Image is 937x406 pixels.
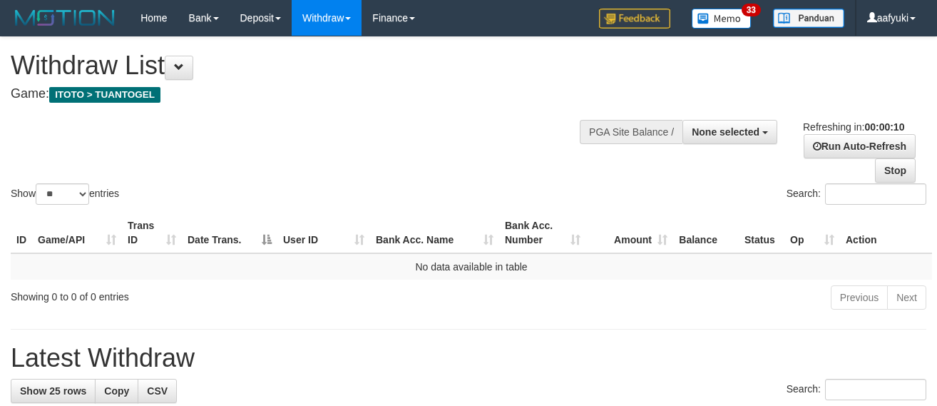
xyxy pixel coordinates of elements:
[784,213,840,253] th: Op: activate to sort column ascending
[138,379,177,403] a: CSV
[787,379,926,400] label: Search:
[11,183,119,205] label: Show entries
[804,134,916,158] a: Run Auto-Refresh
[104,385,129,397] span: Copy
[20,385,86,397] span: Show 25 rows
[95,379,138,403] a: Copy
[277,213,370,253] th: User ID: activate to sort column ascending
[742,4,761,16] span: 33
[692,126,759,138] span: None selected
[787,183,926,205] label: Search:
[499,213,586,253] th: Bank Acc. Number: activate to sort column ascending
[36,183,89,205] select: Showentries
[599,9,670,29] img: Feedback.jpg
[11,51,610,80] h1: Withdraw List
[773,9,844,28] img: panduan.png
[586,213,673,253] th: Amount: activate to sort column ascending
[11,253,932,280] td: No data available in table
[875,158,916,183] a: Stop
[11,379,96,403] a: Show 25 rows
[11,87,610,101] h4: Game:
[11,7,119,29] img: MOTION_logo.png
[182,213,277,253] th: Date Trans.: activate to sort column descending
[887,285,926,310] a: Next
[864,121,904,133] strong: 00:00:10
[692,9,752,29] img: Button%20Memo.svg
[32,213,122,253] th: Game/API: activate to sort column ascending
[803,121,904,133] span: Refreshing in:
[825,183,926,205] input: Search:
[739,213,784,253] th: Status
[840,213,932,253] th: Action
[49,87,160,103] span: ITOTO > TUANTOGEL
[370,213,499,253] th: Bank Acc. Name: activate to sort column ascending
[580,120,682,144] div: PGA Site Balance /
[147,385,168,397] span: CSV
[11,213,32,253] th: ID
[682,120,777,144] button: None selected
[122,213,182,253] th: Trans ID: activate to sort column ascending
[11,344,926,372] h1: Latest Withdraw
[673,213,739,253] th: Balance
[825,379,926,400] input: Search:
[831,285,888,310] a: Previous
[11,284,380,304] div: Showing 0 to 0 of 0 entries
